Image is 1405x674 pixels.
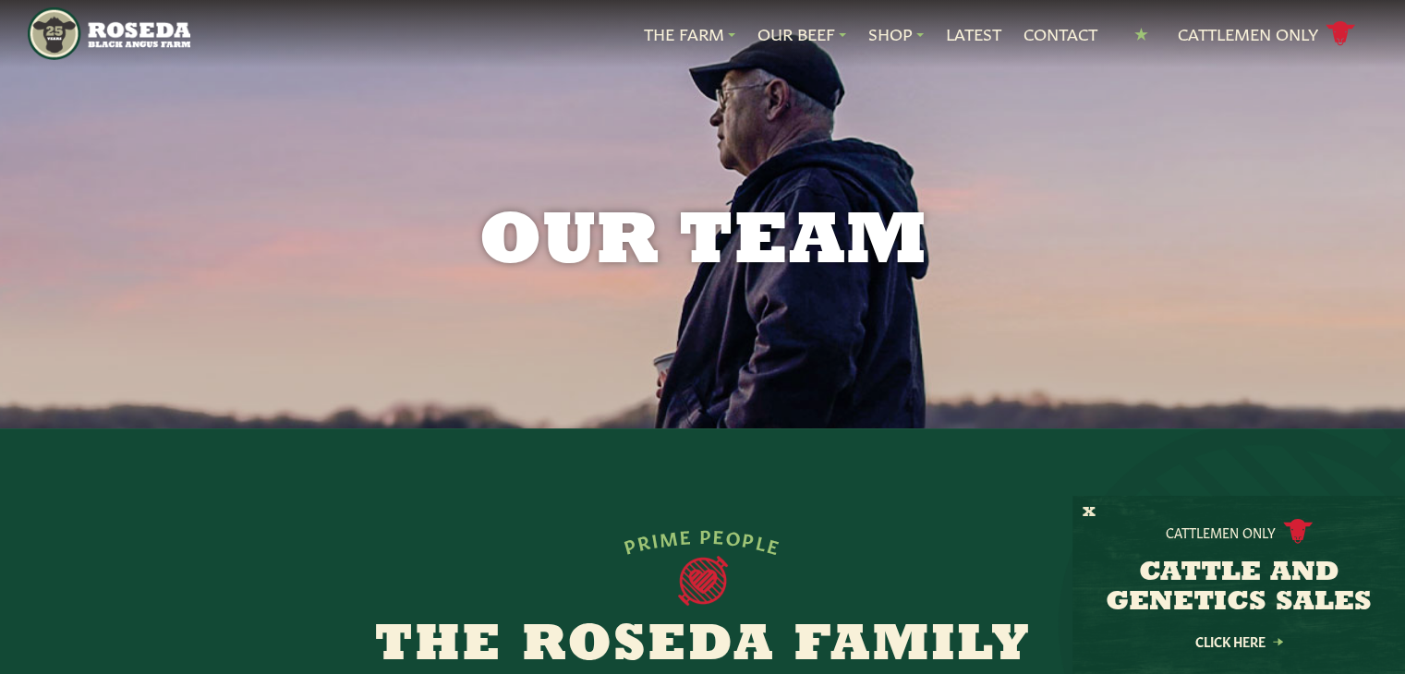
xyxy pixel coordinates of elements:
h2: The Roseda Family [348,620,1058,672]
span: M [659,525,681,548]
h3: CATTLE AND GENETICS SALES [1096,559,1382,618]
span: R [636,530,653,553]
a: Latest [946,22,1001,46]
img: cattle-icon.svg [1283,519,1313,544]
a: The Farm [644,22,735,46]
span: P [699,524,712,545]
span: O [725,525,745,548]
p: Cattlemen Only [1166,523,1276,541]
a: Shop [868,22,924,46]
a: Click Here [1156,635,1322,647]
h1: Our Team [230,207,1176,281]
span: E [766,533,783,556]
button: X [1083,503,1096,523]
span: E [712,524,726,546]
span: P [622,533,639,556]
img: https://roseda.com/wp-content/uploads/2021/05/roseda-25-header.png [28,7,189,60]
span: I [649,528,660,549]
span: L [755,530,771,552]
span: E [679,524,693,546]
a: Cattlemen Only [1178,18,1355,50]
a: Our Beef [757,22,846,46]
a: Contact [1023,22,1097,46]
span: P [742,528,758,550]
div: PRIME PEOPLE [621,524,784,556]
